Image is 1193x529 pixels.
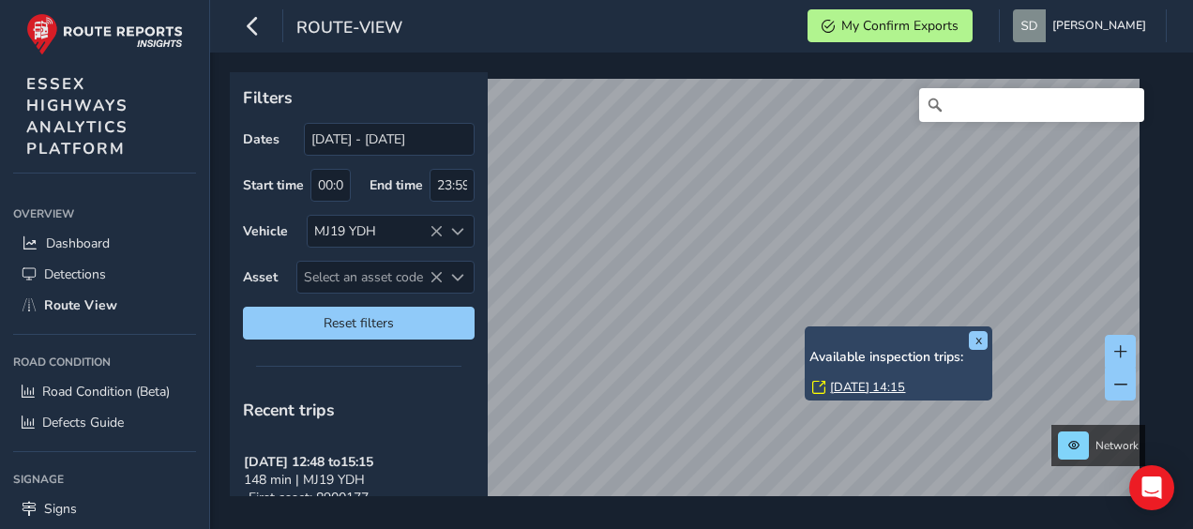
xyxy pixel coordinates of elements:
div: MJ19 YDH [308,216,443,247]
span: Detections [44,265,106,283]
div: Signage [13,465,196,493]
button: [DATE] 12:48 to15:15148 min | MJ19 YDHFirst asset: 8900177 [230,434,488,526]
span: route-view [296,16,402,42]
span: Road Condition (Beta) [42,383,170,401]
strong: [DATE] 12:48 to 15:15 [244,453,373,471]
canvas: Map [236,79,1140,518]
span: Network [1095,438,1139,453]
span: Recent trips [243,399,335,421]
button: My Confirm Exports [808,9,973,42]
span: Signs [44,500,77,518]
label: Asset [243,268,278,286]
span: Reset filters [257,314,461,332]
a: Detections [13,259,196,290]
button: Reset filters [243,307,475,340]
div: Road Condition [13,348,196,376]
input: Search [919,88,1144,122]
a: Route View [13,290,196,321]
button: x [969,331,988,350]
span: Route View [44,296,117,314]
span: First asset: 8900177 [249,489,369,506]
label: Start time [243,176,304,194]
span: Defects Guide [42,414,124,431]
div: Select an asset code [443,262,474,293]
a: [DATE] 14:15 [830,379,905,396]
label: Vehicle [243,222,288,240]
span: Dashboard [46,234,110,252]
a: Defects Guide [13,407,196,438]
img: diamond-layout [1013,9,1046,42]
span: ESSEX HIGHWAYS ANALYTICS PLATFORM [26,73,128,159]
button: [PERSON_NAME] [1013,9,1153,42]
span: My Confirm Exports [841,17,959,35]
div: Open Intercom Messenger [1129,465,1174,510]
span: [PERSON_NAME] [1052,9,1146,42]
span: 148 min | MJ19 YDH [244,471,365,489]
span: Select an asset code [297,262,443,293]
label: Dates [243,130,279,148]
h6: Available inspection trips: [809,350,988,366]
a: Signs [13,493,196,524]
img: rr logo [26,13,183,55]
div: Overview [13,200,196,228]
p: Filters [243,85,475,110]
a: Dashboard [13,228,196,259]
label: End time [370,176,423,194]
a: Road Condition (Beta) [13,376,196,407]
